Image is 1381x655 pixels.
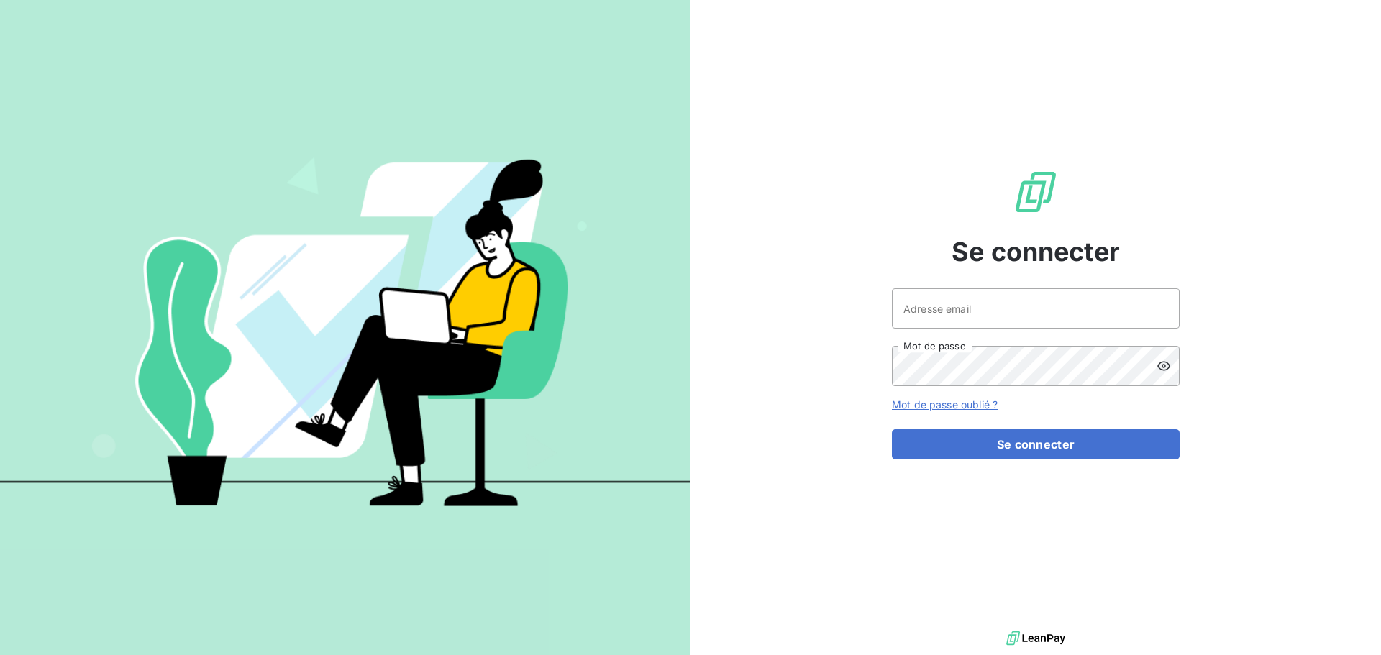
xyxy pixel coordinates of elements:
input: placeholder [892,288,1180,329]
img: Logo LeanPay [1013,169,1059,215]
button: Se connecter [892,429,1180,459]
img: logo [1006,628,1065,649]
a: Mot de passe oublié ? [892,398,998,411]
span: Se connecter [952,232,1120,271]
